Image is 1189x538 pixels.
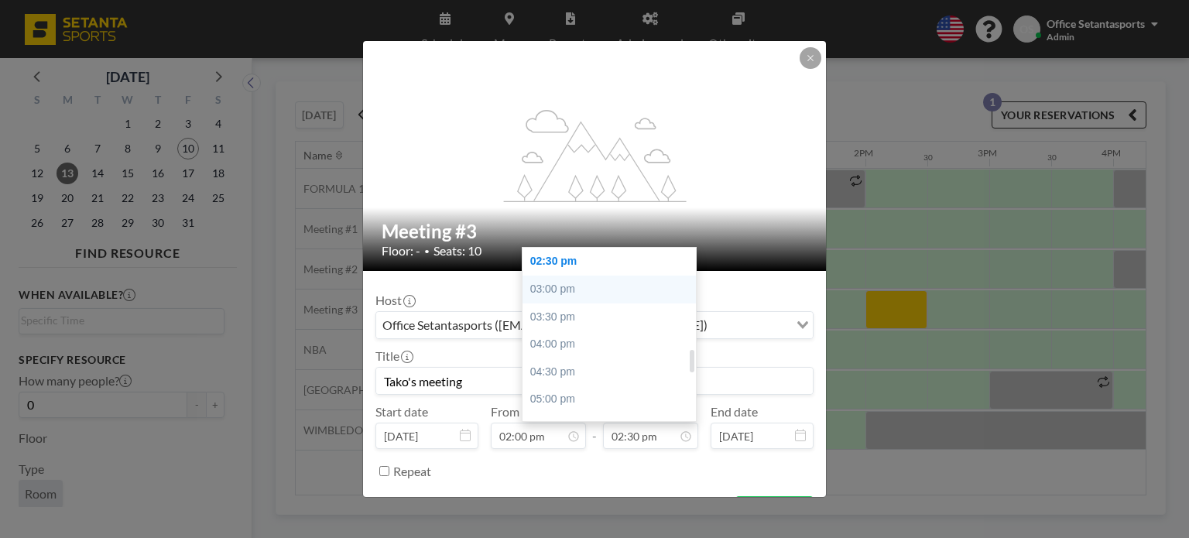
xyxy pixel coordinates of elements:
input: Office's reservation [376,368,813,394]
div: 04:00 pm [523,331,704,358]
label: Repeat [393,464,431,479]
span: Seats: 10 [433,243,481,259]
button: BOOK NOW [735,496,814,523]
label: End date [711,404,758,420]
label: Title [375,348,412,364]
div: Search for option [376,312,813,338]
label: Start date [375,404,428,420]
g: flex-grow: 1.2; [504,108,687,201]
h2: Meeting #3 [382,220,809,243]
input: Search for option [712,315,787,335]
span: Floor: - [382,243,420,259]
div: 04:30 pm [523,358,704,386]
div: 05:30 pm [523,413,704,441]
label: Host [375,293,414,308]
div: 02:30 pm [523,248,704,276]
div: 03:30 pm [523,303,704,331]
span: • [424,245,430,257]
div: 05:00 pm [523,386,704,413]
div: 03:00 pm [523,276,704,303]
span: Office Setantasports ([EMAIL_ADDRESS][DOMAIN_NAME]) [379,315,711,335]
span: - [592,409,597,444]
label: From [491,404,519,420]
